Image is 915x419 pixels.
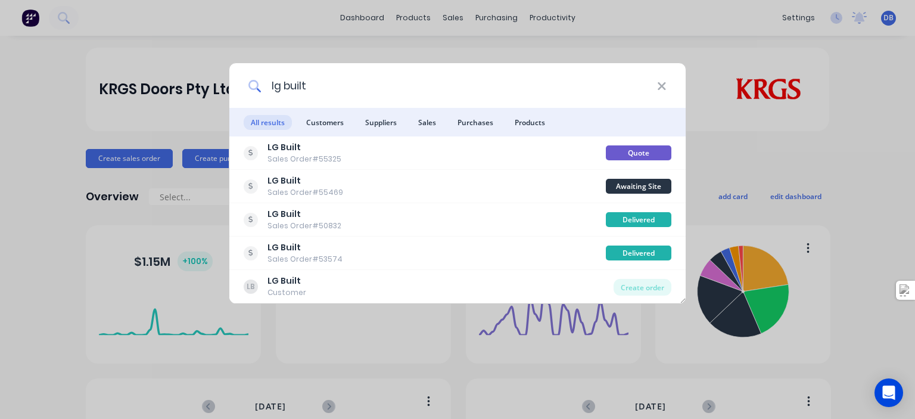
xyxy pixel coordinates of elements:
b: LG Built [267,241,301,253]
input: Start typing a customer or supplier name to create a new order... [262,63,657,108]
b: LG Built [267,275,301,287]
span: Sales [411,115,443,130]
div: Sales Order #55469 [267,187,343,198]
span: Purchases [450,115,500,130]
b: LG Built [267,141,301,153]
div: Delivered [606,246,671,260]
div: Delivered [606,212,671,227]
span: Products [508,115,552,130]
div: LB [244,280,258,294]
div: Sales Order #55325 [267,154,341,165]
span: All results [244,115,292,130]
div: Open Intercom Messenger [874,378,903,407]
div: Quote [606,145,671,160]
div: Customer [267,287,306,298]
div: Sales Order #53574 [267,254,343,265]
div: Awaiting Site Measure [606,179,671,194]
b: LG Built [267,175,301,187]
span: Customers [299,115,351,130]
div: Create order [614,279,671,296]
span: Suppliers [358,115,404,130]
b: LG Built [267,208,301,220]
div: Sales Order #50832 [267,221,341,231]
